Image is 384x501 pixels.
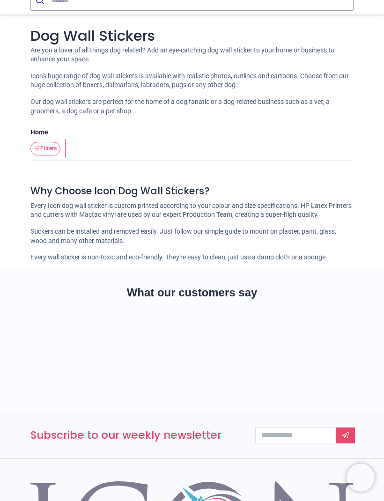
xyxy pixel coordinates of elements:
h4: Why Choose Icon Dog Wall Stickers? [30,184,354,198]
h2: What our customers say [30,285,354,301]
iframe: Customer reviews powered by Trustpilot [30,317,354,383]
p: Are you a lover of all things dog related? Add an eye-catching dog wall sticker to your home or b... [30,46,354,64]
p: Every wall sticker is non-toxic and eco-friendly. They're easy to clean, just use a damp cloth or... [30,253,354,262]
iframe: Brevo live chat [347,464,375,492]
button: Filters [30,142,60,155]
h3: Subscribe to our weekly newsletter [30,427,241,443]
p: Every Icon dog wall sticker is custom printed according to your colour and size specifications. H... [30,201,354,220]
p: Our dog wall stickers are perfect for the home of a dog fanatic or a dog-related business such as... [30,97,354,116]
h1: Dog Wall Stickers [30,26,354,46]
p: Icon's huge range of dog wall stickers is available with realistic photos, outlines and cartoons.... [30,72,354,90]
a: Home [30,128,48,137]
p: Stickers can be installed and removed easily. Just follow our simple guide to mount on plaster, p... [30,227,354,245]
